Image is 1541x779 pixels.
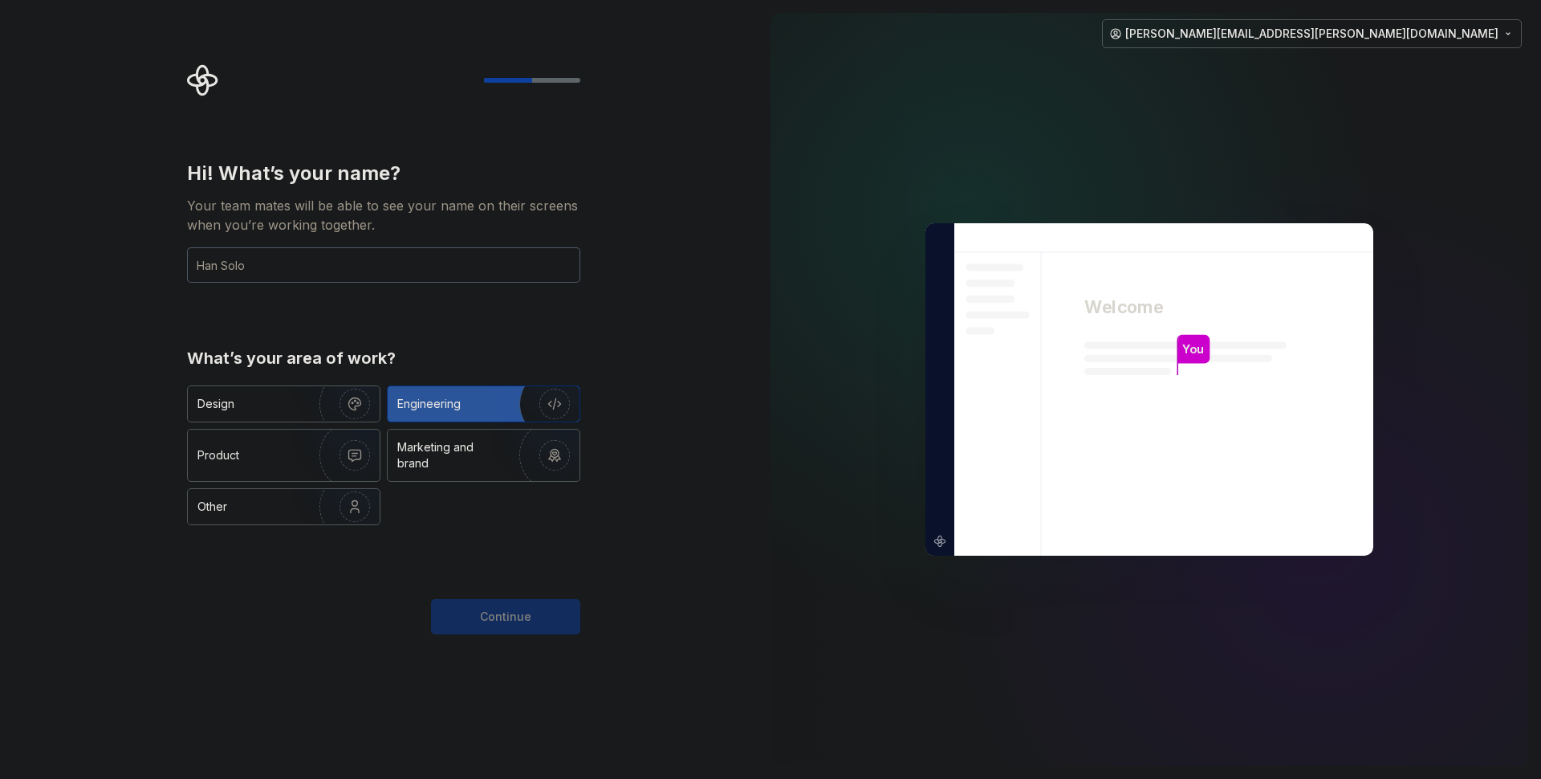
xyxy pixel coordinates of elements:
[187,64,219,96] svg: Supernova Logo
[1084,296,1163,319] p: Welcome
[397,439,506,471] div: Marketing and brand
[197,396,234,412] div: Design
[187,161,580,186] div: Hi! What’s your name?
[187,347,580,369] div: What’s your area of work?
[1102,19,1522,48] button: [PERSON_NAME][EMAIL_ADDRESS][PERSON_NAME][DOMAIN_NAME]
[397,396,461,412] div: Engineering
[1125,26,1498,42] span: [PERSON_NAME][EMAIL_ADDRESS][PERSON_NAME][DOMAIN_NAME]
[197,499,227,515] div: Other
[197,447,239,463] div: Product
[1182,341,1204,358] p: You
[187,196,580,235] div: Your team mates will be able to see your name on their screens when you’re working together.
[187,247,580,283] input: Han Solo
